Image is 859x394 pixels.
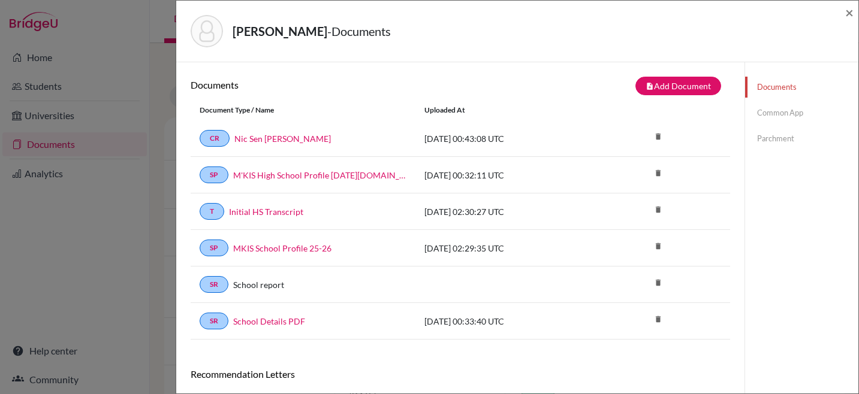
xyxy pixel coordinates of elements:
a: Initial HS Transcript [229,205,303,218]
i: delete [649,310,667,328]
button: note_addAdd Document [635,77,721,95]
a: School report [233,278,284,291]
div: [DATE] 02:29:35 UTC [415,242,595,254]
div: Document Type / Name [191,105,415,116]
a: Nic Sen [PERSON_NAME] [234,132,331,145]
div: [DATE] 00:43:08 UTC [415,132,595,145]
a: Parchment [745,128,858,149]
a: Common App [745,102,858,123]
i: delete [649,201,667,219]
i: delete [649,237,667,255]
button: Close [845,5,854,20]
span: - Documents [327,24,391,38]
span: × [845,4,854,21]
a: SP [200,240,228,256]
div: [DATE] 00:32:11 UTC [415,169,595,181]
a: SR [200,313,228,329]
h6: Documents [191,79,460,90]
strong: [PERSON_NAME] [233,24,327,38]
div: Uploaded at [415,105,595,116]
i: note_add [646,82,654,90]
a: SP [200,166,228,183]
i: delete [649,128,667,146]
a: CR [200,130,230,147]
i: delete [649,274,667,292]
h6: Recommendation Letters [191,368,730,380]
a: T [200,203,224,220]
a: M'KIS High School Profile [DATE][DOMAIN_NAME][DATE]_wide [233,169,406,181]
a: SR [200,276,228,293]
div: [DATE] 02:30:27 UTC [415,205,595,218]
a: MKIS School Profile 25-26 [233,242,331,254]
i: delete [649,164,667,182]
a: Documents [745,77,858,98]
div: [DATE] 00:33:40 UTC [415,315,595,328]
a: School Details PDF [233,315,305,328]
